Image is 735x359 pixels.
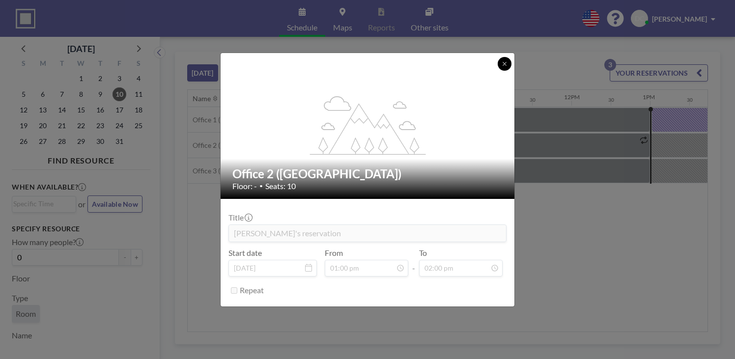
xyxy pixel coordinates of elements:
[259,182,263,190] span: •
[232,181,257,191] span: Floor: -
[325,248,343,258] label: From
[240,285,264,295] label: Repeat
[228,248,262,258] label: Start date
[265,181,296,191] span: Seats: 10
[232,166,504,181] h2: Office 2 ([GEOGRAPHIC_DATA])
[412,251,415,273] span: -
[419,248,427,258] label: To
[310,95,426,154] g: flex-grow: 1.2;
[229,225,506,242] input: (No title)
[228,213,252,222] label: Title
